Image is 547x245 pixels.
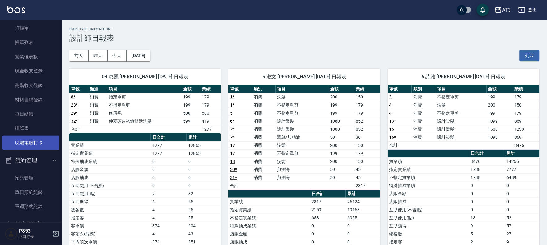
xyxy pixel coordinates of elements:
[469,198,505,206] td: 0
[252,165,276,173] td: 消費
[187,133,221,142] th: 累計
[388,182,469,190] td: 特殊抽成業績
[230,159,235,164] a: 18
[2,21,59,35] a: 打帳單
[69,165,151,173] td: 店販金額
[187,173,221,182] td: 0
[328,141,354,149] td: 200
[151,173,187,182] td: 0
[354,109,380,117] td: 179
[412,85,436,93] th: 類別
[487,117,513,125] td: 1099
[477,4,489,16] button: save
[513,85,540,93] th: 業績
[276,157,328,165] td: 洗髮
[2,199,59,214] a: 單週預約紀錄
[252,125,276,133] td: 消費
[151,230,187,238] td: 4
[107,85,181,93] th: 項目
[388,214,469,222] td: 互助使用(點)
[328,157,354,165] td: 200
[187,214,221,222] td: 25
[388,173,469,182] td: 不指定實業績
[469,190,505,198] td: 0
[487,85,513,93] th: 金額
[151,214,187,222] td: 4
[88,101,107,109] td: 消費
[2,93,59,107] a: 材料自購登錄
[388,198,469,206] td: 店販抽成
[346,206,380,214] td: 19168
[276,165,328,173] td: 剪瀏海
[88,109,107,117] td: 消費
[107,117,181,125] td: 仲夏頭皮冰鎮舒活洗髮
[69,85,221,133] table: a dense table
[69,85,88,93] th: 單號
[19,234,50,240] p: 公司打卡
[228,198,310,206] td: 實業績
[388,157,469,165] td: 實業績
[354,157,380,165] td: 150
[252,85,276,93] th: 類別
[69,157,151,165] td: 特殊抽成業績
[436,101,487,109] td: 洗髮
[151,206,187,214] td: 4
[252,149,276,157] td: 消費
[181,109,200,117] td: 500
[252,101,276,109] td: 消費
[252,157,276,165] td: 消費
[310,190,346,198] th: 日合計
[436,125,487,133] td: 設計燙髮
[276,117,328,125] td: 設計燙髮
[276,125,328,133] td: 設計燙髮
[200,117,221,125] td: 419
[108,50,127,61] button: 今天
[487,93,513,101] td: 199
[2,136,59,150] a: 現場電腦打卡
[505,206,540,214] td: 0
[187,149,221,157] td: 12865
[354,149,380,157] td: 179
[69,198,151,206] td: 互助獲得
[469,222,505,230] td: 9
[187,141,221,149] td: 12865
[328,85,354,93] th: 金額
[328,93,354,101] td: 200
[388,190,469,198] td: 店販金額
[69,27,540,31] h2: Employee Daily Report
[69,214,151,222] td: 指定客
[181,93,200,101] td: 199
[69,206,151,214] td: 總客數
[469,182,505,190] td: 0
[388,230,469,238] td: 總客數
[328,165,354,173] td: 50
[187,165,221,173] td: 0
[151,141,187,149] td: 1277
[513,117,540,125] td: 869
[346,222,380,230] td: 0
[151,165,187,173] td: 0
[328,133,354,141] td: 50
[276,141,328,149] td: 洗髮
[505,173,540,182] td: 6489
[388,222,469,230] td: 互助獲得
[187,190,221,198] td: 32
[520,50,540,61] button: 列印
[228,214,310,222] td: 不指定實業績
[310,230,346,238] td: 0
[236,74,373,80] span: 5 淑文 [PERSON_NAME] [DATE] 日報表
[69,222,151,230] td: 客單價
[107,101,181,109] td: 不指定單剪
[228,182,252,190] td: 合計
[328,149,354,157] td: 199
[436,109,487,117] td: 不指定單剪
[151,149,187,157] td: 1277
[516,4,540,16] button: 登出
[310,198,346,206] td: 2817
[436,117,487,125] td: 設計染髮
[2,50,59,64] a: 營業儀表板
[151,157,187,165] td: 0
[187,182,221,190] td: 0
[88,85,107,93] th: 類別
[200,85,221,93] th: 業績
